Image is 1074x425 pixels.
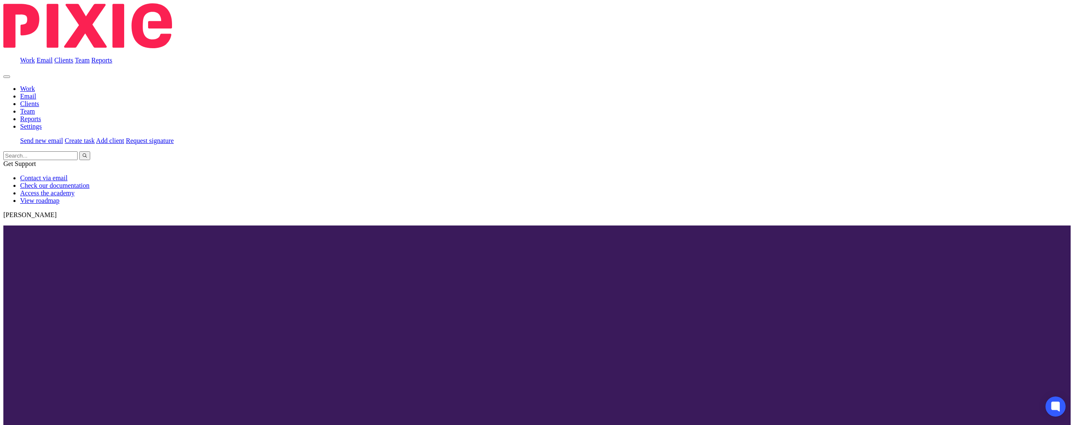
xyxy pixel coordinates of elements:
[54,57,73,64] a: Clients
[20,108,35,115] a: Team
[96,137,124,144] a: Add client
[20,197,60,204] a: View roadmap
[20,189,75,197] a: Access the academy
[20,93,36,100] a: Email
[75,57,89,64] a: Team
[126,137,174,144] a: Request signature
[65,137,95,144] a: Create task
[3,3,172,48] img: Pixie
[3,160,36,167] span: Get Support
[36,57,52,64] a: Email
[3,211,1071,219] p: [PERSON_NAME]
[20,85,35,92] a: Work
[91,57,112,64] a: Reports
[20,123,42,130] a: Settings
[79,151,90,160] button: Search
[20,115,41,122] a: Reports
[20,174,68,181] a: Contact via email
[20,57,35,64] a: Work
[20,100,39,107] a: Clients
[20,137,63,144] a: Send new email
[3,151,78,160] input: Search
[20,182,89,189] a: Check our documentation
